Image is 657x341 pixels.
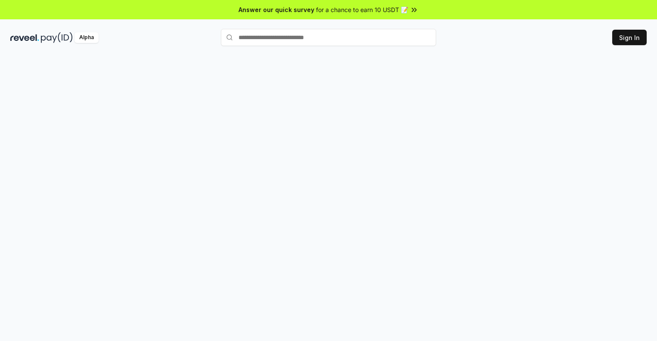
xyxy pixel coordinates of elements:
[41,32,73,43] img: pay_id
[612,30,647,45] button: Sign In
[316,5,408,14] span: for a chance to earn 10 USDT 📝
[239,5,314,14] span: Answer our quick survey
[74,32,99,43] div: Alpha
[10,32,39,43] img: reveel_dark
